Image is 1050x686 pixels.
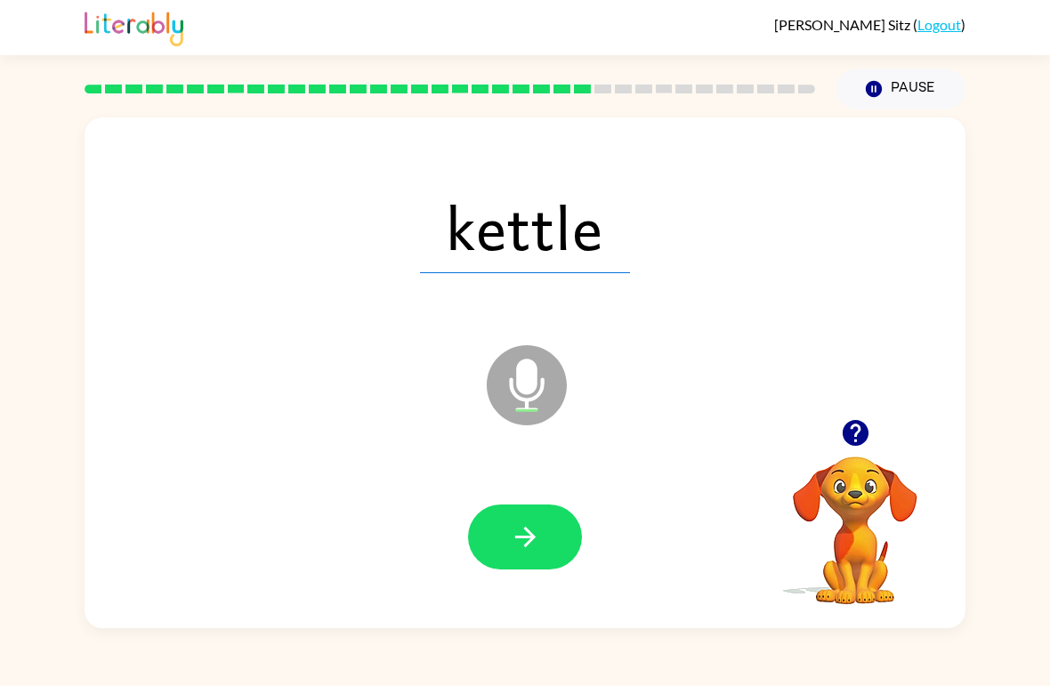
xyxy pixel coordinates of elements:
[917,16,961,33] a: Logout
[774,16,913,33] span: [PERSON_NAME] Sitz
[766,429,944,607] video: Your browser must support playing .mp4 files to use Literably. Please try using another browser.
[836,69,965,109] button: Pause
[774,16,965,33] div: ( )
[420,181,630,273] span: kettle
[85,7,183,46] img: Literably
